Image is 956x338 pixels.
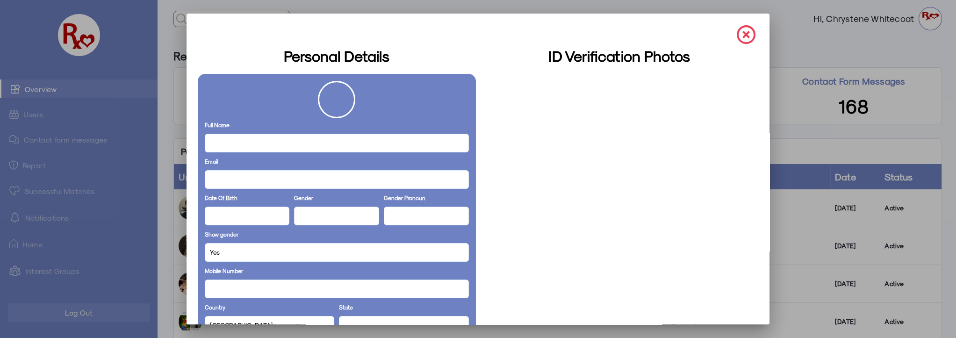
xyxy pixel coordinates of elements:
h3: ID Verification Photos [548,44,690,67]
label: Show gender [205,230,238,238]
span: Yes [210,247,220,257]
label: Country [205,303,225,311]
label: Gender Pronoun [384,194,425,202]
label: Email [205,157,218,165]
span: [GEOGRAPHIC_DATA] [210,320,273,330]
label: State [339,303,353,311]
label: Gender [294,194,313,202]
label: Full Name [205,121,230,129]
label: Date Of Birth [205,194,237,202]
label: Mobile Number [205,266,243,275]
h3: Personal Details [284,44,389,67]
